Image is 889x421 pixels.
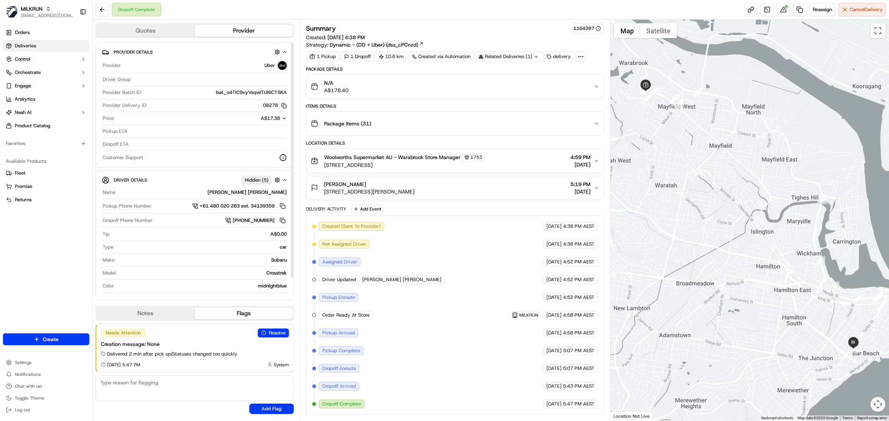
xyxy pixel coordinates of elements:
span: N/A [324,79,349,87]
div: 1 Pickup [306,51,339,62]
span: Price [103,115,114,122]
span: Delivered 2 min after pick up | Statuses changed too quickly [107,351,237,357]
button: [PHONE_NUMBER] [225,216,287,225]
button: Flags [195,307,293,319]
button: Hidden (5) [242,175,282,185]
span: Engage [15,82,31,89]
div: 20 [873,290,883,300]
div: Delivery Activity [306,206,346,212]
span: Toggle Theme [15,395,44,401]
button: Toggle Theme [3,393,89,403]
span: Create [43,336,59,343]
div: Subaru [117,257,287,263]
span: Tip [103,231,110,238]
span: 1753 [470,154,482,160]
a: Fleet [6,170,86,176]
div: delivery [543,51,574,62]
button: Control [3,53,89,65]
span: 4:38 PM AEST [563,241,595,247]
span: Pickup ETA [103,128,127,135]
span: Created (Sent To Provider) [322,223,381,230]
span: Map data ©2025 Google [798,416,838,420]
span: Pickup Enroute [322,294,355,301]
button: Provider Details [102,46,287,58]
span: Dropoff Phone Number [103,217,153,224]
span: 5:07 PM AEST [563,365,595,372]
span: A$17.38 [261,115,280,121]
span: 5:47 PM AEST [563,401,595,407]
div: Needs Attention [101,329,146,337]
span: Pickup Arrived [322,330,355,336]
span: Promise [15,183,32,190]
div: 24 [874,292,884,302]
button: Promise [3,181,89,192]
span: Control [15,56,30,63]
span: Model [103,270,116,276]
div: Strategy: [306,41,424,48]
span: Dropoff ETA [103,141,129,148]
span: Fleet [15,170,26,176]
button: Notifications [3,369,89,380]
a: Analytics [3,93,89,105]
span: Log out [15,407,30,413]
a: Report a map error [857,416,887,420]
span: Orchestrate [15,69,41,76]
div: Items Details [306,103,604,109]
span: Package Items ( 31 ) [324,120,371,127]
button: Log out [3,405,89,415]
span: Order Ready At Store [322,312,370,319]
div: Created via Automation [409,51,474,62]
span: 4:58 PM AEST [563,312,595,319]
span: [DATE] [546,330,562,336]
span: 4:52 PM AEST [563,259,595,265]
span: Pickup Complete [322,347,360,354]
span: Returns [15,196,31,203]
div: 19 [853,293,863,303]
span: Customer Support [103,154,143,161]
span: 5:07 PM AEST [563,347,595,354]
span: [DATE] 4:38 PM [327,34,365,41]
span: [DATE] [546,365,562,372]
button: MILKRUNMILKRUN[EMAIL_ADDRESS][DOMAIN_NAME] [3,3,77,21]
a: Promise [6,183,86,190]
span: [DATE] [546,276,562,283]
button: Show street map [614,23,640,38]
span: Dropoff Arrived [322,383,356,390]
div: 14 [770,126,779,136]
button: Reassign [809,3,835,16]
div: Location Details [306,140,604,146]
a: Product Catalog [3,120,89,132]
span: Assigned Driver [322,259,357,265]
button: N/AA$178.40 [306,75,604,98]
span: Hidden ( 5 ) [245,177,269,183]
span: [DATE] [546,259,562,265]
span: [PERSON_NAME] [324,181,366,188]
span: Dropoff Enroute [322,365,356,372]
span: [DATE] 5:47 PM [107,362,140,368]
a: +61 480 020 263 ext. 34139359 [192,202,287,210]
button: [EMAIL_ADDRESS][DOMAIN_NAME] [21,13,74,18]
img: uber-new-logo.jpeg [278,61,287,70]
span: Analytics [15,96,35,102]
div: car [116,244,287,250]
div: 23 [873,290,883,300]
a: Dynamic - (DD + Uber) (dss_cPCnzd) [330,41,424,48]
div: 12 [674,99,684,108]
button: MILKRUN [21,5,43,13]
a: Deliveries [3,40,89,52]
div: Package Details [306,66,604,72]
span: Provider Delivery ID [103,102,146,109]
div: 11 [648,88,658,97]
button: Nash AI [3,107,89,118]
div: 4 [643,94,652,103]
button: Toggle fullscreen view [870,23,885,38]
div: Creation message: None [101,340,289,348]
button: Fleet [3,167,89,179]
span: Created: [306,34,365,41]
span: [DATE] [570,188,590,195]
a: Orders [3,27,89,38]
span: bat_o4TIC9xyVsqwlTUl6CT5KA [216,89,287,96]
span: Provider [103,62,121,69]
button: Chat with us! [3,381,89,391]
